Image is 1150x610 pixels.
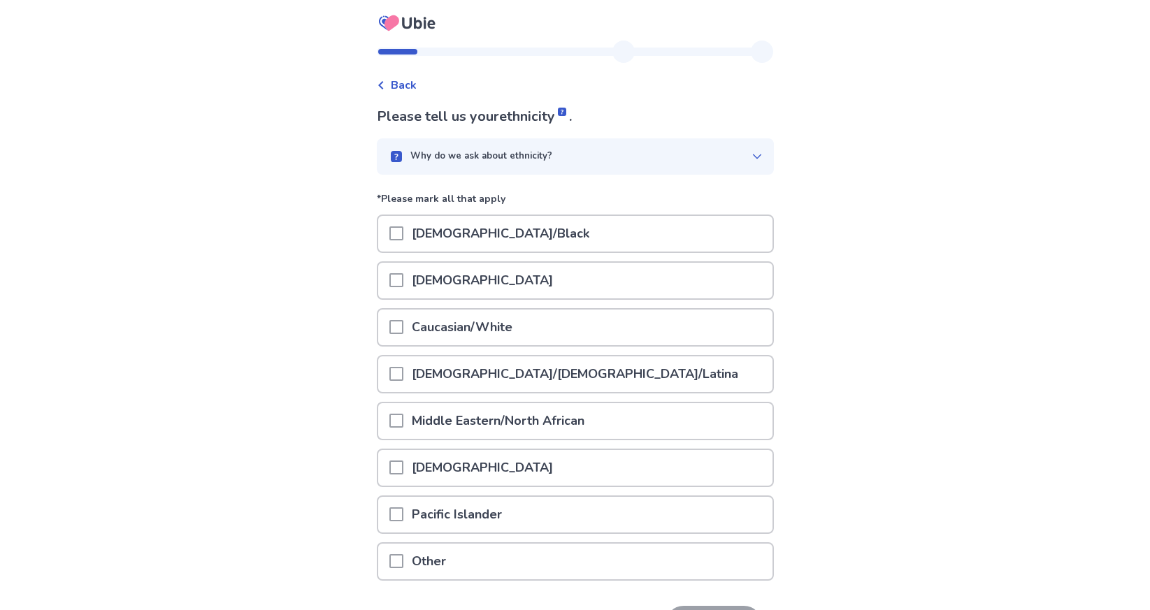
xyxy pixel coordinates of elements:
span: ethnicity [499,107,569,126]
p: Middle Eastern/North African [403,403,593,439]
p: [DEMOGRAPHIC_DATA] [403,450,561,486]
p: [DEMOGRAPHIC_DATA]/[DEMOGRAPHIC_DATA]/Latina [403,356,747,392]
p: Caucasian/White [403,310,521,345]
p: *Please mark all that apply [377,191,774,215]
span: Back [391,77,417,94]
p: Pacific Islander [403,497,510,532]
p: Why do we ask about ethnicity? [410,150,552,164]
p: Please tell us your . [377,106,774,127]
p: Other [403,544,454,579]
p: [DEMOGRAPHIC_DATA] [403,263,561,298]
p: [DEMOGRAPHIC_DATA]/Black [403,216,598,252]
